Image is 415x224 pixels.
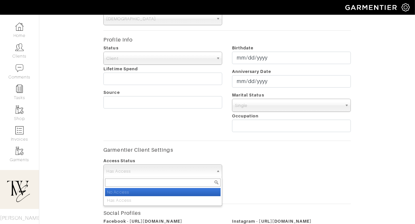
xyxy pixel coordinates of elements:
span: Facebook - [URL][DOMAIN_NAME] [103,219,182,224]
img: comment-icon-a0a6a9ef722e966f86d9cbdc48e553b5cf19dbc54f86b18d962a5391bc8f6eb6.png [15,64,24,72]
span: Birthdate [232,45,253,50]
span: [DEMOGRAPHIC_DATA] [106,12,213,26]
li: Has Access [105,196,221,204]
img: garments-icon-b7da505a4dc4fd61783c78ac3ca0ef83fa9d6f193b1c9dc38574b1d14d53ca28.png [15,147,24,155]
span: Has Access [106,165,213,178]
img: garments-icon-b7da505a4dc4fd61783c78ac3ca0ef83fa9d6f193b1c9dc38574b1d14d53ca28.png [15,106,24,114]
img: orders-icon-0abe47150d42831381b5fb84f609e132dff9fe21cb692f30cb5eec754e2cba89.png [15,126,24,134]
span: Occupation [232,113,259,118]
span: Single [235,99,342,112]
span: Lifetime Spend [103,66,138,71]
span: Client [106,52,213,65]
span: Access Status [103,158,135,163]
span: Marital Status [232,93,264,97]
img: dashboard-icon-dbcd8f5a0b271acd01030246c82b418ddd0df26cd7fceb0bd07c9910d44c42f6.png [15,23,24,31]
strong: Profile Info [103,37,133,43]
strong: Social Profiles [103,210,141,216]
span: Status [103,45,118,50]
li: No Access [105,188,221,196]
span: Instagram - [URL][DOMAIN_NAME] [232,219,312,224]
span: Source [103,90,119,95]
img: gear-icon-white-bd11855cb880d31180b6d7d6211b90ccbf57a29d726f0c71d8c61bd08dd39cc2.png [402,3,410,11]
img: clients-icon-6bae9207a08558b7cb47a8932f037763ab4055f8c8b6bfacd5dc20c3e0201464.png [15,43,24,51]
img: garmentier-logo-header-white-b43fb05a5012e4ada735d5af1a66efaba907eab6374d6393d1fbf88cb4ef424d.png [342,2,402,13]
strong: Garmentier Client Settings [103,147,173,153]
img: reminder-icon-8004d30b9f0a5d33ae49ab947aed9ed385cf756f9e5892f1edd6e32f2345188e.png [15,85,24,93]
span: Anniversary Date [232,69,271,74]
